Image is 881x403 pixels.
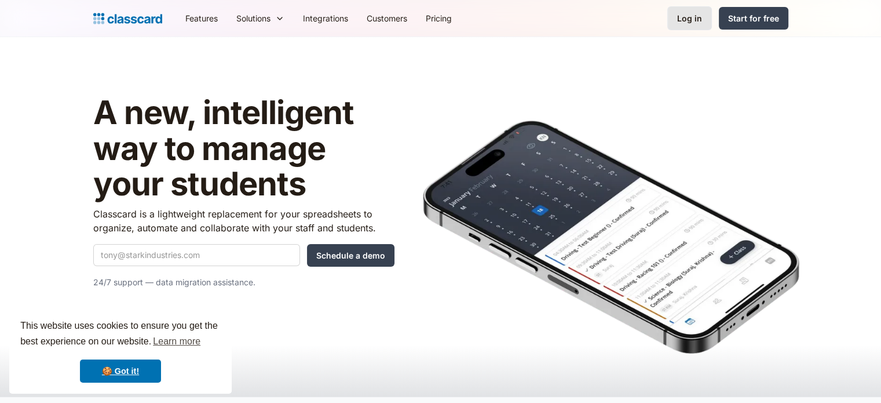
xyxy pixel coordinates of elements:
input: tony@starkindustries.com [93,244,300,266]
span: This website uses cookies to ensure you get the best experience on our website. [20,319,221,350]
a: Integrations [294,5,357,31]
div: Solutions [227,5,294,31]
a: Features [176,5,227,31]
a: Customers [357,5,416,31]
div: Log in [677,12,702,24]
form: Quick Demo Form [93,244,394,267]
a: dismiss cookie message [80,360,161,383]
p: Classcard is a lightweight replacement for your spreadsheets to organize, automate and collaborat... [93,207,394,235]
a: Log in [667,6,712,30]
a: Pricing [416,5,461,31]
div: cookieconsent [9,308,232,394]
div: Solutions [236,12,270,24]
a: Start for free [719,7,788,30]
p: 24/7 support — data migration assistance. [93,275,394,289]
h1: A new, intelligent way to manage your students [93,95,394,202]
a: learn more about cookies [151,333,202,350]
a: Logo [93,10,162,27]
div: Start for free [728,12,779,24]
input: Schedule a demo [307,244,394,267]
